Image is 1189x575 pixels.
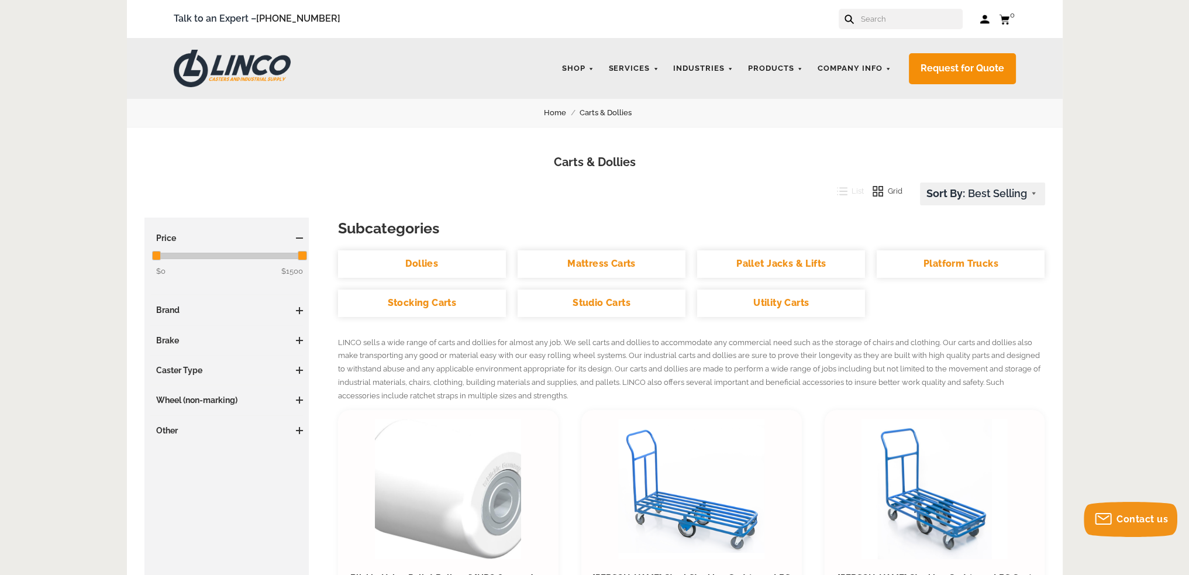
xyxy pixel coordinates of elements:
[697,290,865,317] a: Utility Carts
[742,57,809,80] a: Products
[150,335,304,346] h3: Brake
[518,250,685,278] a: Mattress Carts
[156,267,166,276] span: $0
[602,57,664,80] a: Services
[338,250,506,278] a: Dollies
[580,106,645,119] a: Carts & Dollies
[150,304,304,316] h3: Brand
[860,9,963,29] input: Search
[999,12,1016,26] a: 0
[980,13,990,25] a: Log in
[864,183,902,200] button: Grid
[338,336,1045,403] p: LINCO sells a wide range of carts and dollies for almost any job. We sell carts and dollies to ac...
[338,218,1045,239] h3: Subcategories
[281,265,303,278] span: $1500
[174,50,291,87] img: LINCO CASTERS & INDUSTRIAL SUPPLY
[150,364,304,376] h3: Caster Type
[1084,502,1177,537] button: Contact us
[518,290,685,317] a: Studio Carts
[1010,11,1015,19] span: 0
[256,13,340,24] a: [PHONE_NUMBER]
[150,394,304,406] h3: Wheel (non-marking)
[667,57,739,80] a: Industries
[812,57,897,80] a: Company Info
[338,290,506,317] a: Stocking Carts
[1116,514,1168,525] span: Contact us
[544,106,580,119] a: Home
[909,53,1016,84] a: Request for Quote
[144,154,1045,171] h1: Carts & Dollies
[174,11,340,27] span: Talk to an Expert –
[556,57,600,80] a: Shop
[150,425,304,436] h3: Other
[828,183,864,200] button: List
[877,250,1045,278] a: Platform Trucks
[150,232,304,244] h3: Price
[697,250,865,278] a: Pallet Jacks & Lifts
